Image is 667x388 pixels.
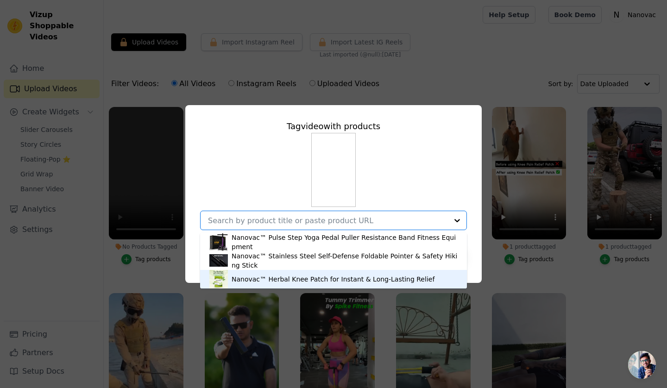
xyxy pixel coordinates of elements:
[209,270,228,288] img: product thumbnail
[232,275,434,284] div: Nanovac™ Herbal Knee Patch for Instant & Long-Lasting Relief
[628,351,656,379] a: Open chat
[209,251,228,270] img: product thumbnail
[232,233,458,251] div: Nanovac™ Pulse Step Yoga Pedal Puller Resistance Band Fitness Equipment
[209,233,228,251] img: product thumbnail
[208,216,448,225] input: Search by product title or paste product URL
[200,120,467,133] div: Tag video with products
[232,251,458,270] div: Nanovac™ Stainless Steel Self-Defense Foldable Pointer & Safety Hiking Stick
